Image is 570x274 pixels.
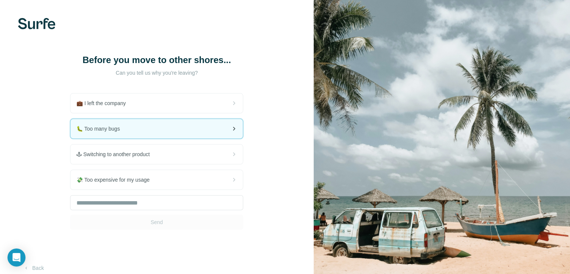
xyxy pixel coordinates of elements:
h1: Before you move to other shores... [82,54,232,66]
div: Open Intercom Messenger [7,248,25,266]
span: 🕹 Switching to another product [76,151,156,158]
span: 🐛 Too many bugs [76,125,126,132]
span: 💼 I left the company [76,99,132,107]
p: Can you tell us why you're leaving? [82,69,232,77]
span: 💸 Too expensive for my usage [76,176,156,184]
img: Surfe's logo [18,18,55,29]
